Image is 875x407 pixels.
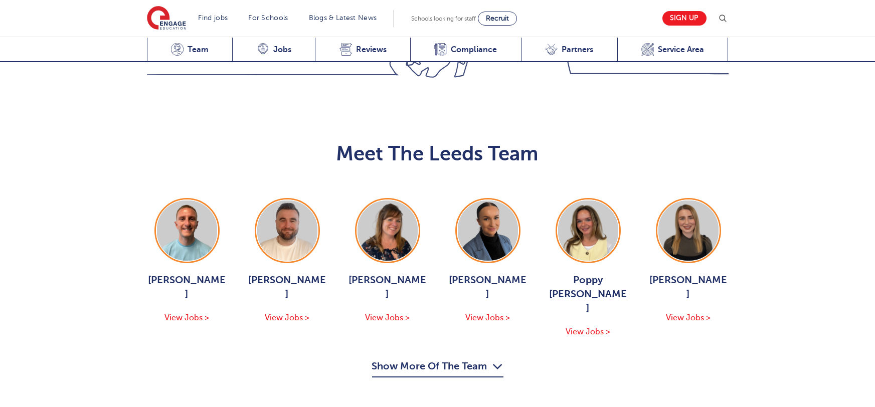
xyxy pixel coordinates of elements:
a: Sign up [662,11,707,26]
span: View Jobs > [666,313,711,322]
img: Holly Johnson [458,200,518,261]
span: View Jobs > [265,313,309,322]
a: Reviews [315,38,410,62]
a: [PERSON_NAME] View Jobs > [147,198,227,324]
a: Partners [521,38,617,62]
button: Show More Of The Team [372,358,503,377]
span: Jobs [273,45,291,55]
span: Service Area [658,45,704,55]
a: [PERSON_NAME] View Jobs > [648,198,729,324]
a: [PERSON_NAME] View Jobs > [347,198,428,324]
a: Jobs [232,38,315,62]
img: George Dignam [157,200,217,261]
span: [PERSON_NAME] [448,273,528,301]
a: Poppy [PERSON_NAME] View Jobs > [548,198,628,338]
h2: Meet The Leeds Team [147,142,729,166]
a: Team [147,38,233,62]
a: Compliance [410,38,521,62]
span: [PERSON_NAME] [147,273,227,301]
img: Chris Rushton [257,200,317,261]
a: For Schools [248,14,288,22]
img: Engage Education [147,6,186,31]
span: Team [188,45,209,55]
a: Blogs & Latest News [309,14,377,22]
span: Recruit [486,15,509,22]
span: [PERSON_NAME] [347,273,428,301]
span: Compliance [451,45,497,55]
span: Schools looking for staff [411,15,476,22]
a: Service Area [617,38,729,62]
span: [PERSON_NAME] [247,273,327,301]
img: Poppy Burnside [558,200,618,261]
a: Find jobs [199,14,228,22]
span: Partners [562,45,593,55]
span: View Jobs > [164,313,209,322]
img: Layla McCosker [658,200,719,261]
span: [PERSON_NAME] [648,273,729,301]
span: Poppy [PERSON_NAME] [548,273,628,315]
span: View Jobs > [365,313,410,322]
a: [PERSON_NAME] View Jobs > [247,198,327,324]
a: Recruit [478,12,517,26]
img: Joanne Wright [358,200,418,261]
span: View Jobs > [566,327,610,336]
span: View Jobs > [465,313,510,322]
span: Reviews [356,45,387,55]
a: [PERSON_NAME] View Jobs > [448,198,528,324]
